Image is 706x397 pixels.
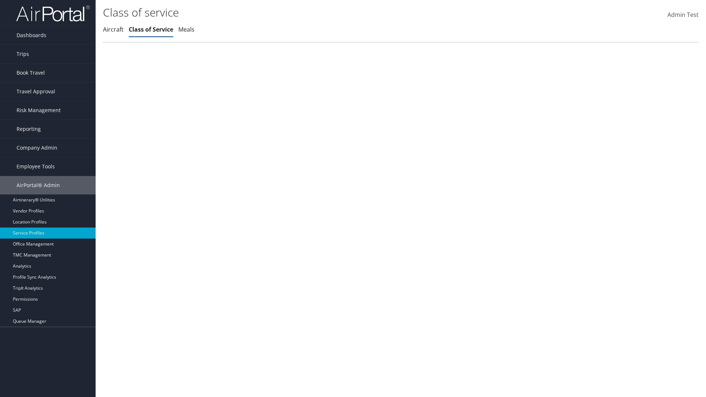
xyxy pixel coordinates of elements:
span: Employee Tools [17,157,55,176]
span: Travel Approval [17,82,55,101]
span: Book Travel [17,64,45,82]
span: Risk Management [17,101,61,119]
a: Meals [178,25,195,33]
a: Class of Service [129,25,173,33]
span: Company Admin [17,139,57,157]
img: airportal-logo.png [16,5,90,22]
span: Reporting [17,120,41,138]
span: Admin Test [667,11,699,19]
h1: Class of service [103,5,500,20]
a: Admin Test [667,4,699,26]
span: Dashboards [17,26,46,44]
span: Trips [17,45,29,63]
a: Aircraft [103,25,124,33]
span: AirPortal® Admin [17,176,60,194]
